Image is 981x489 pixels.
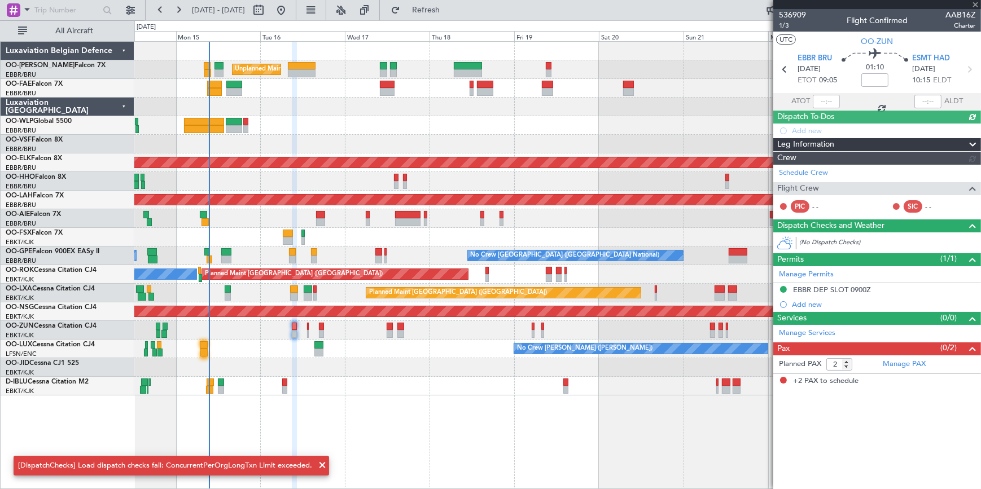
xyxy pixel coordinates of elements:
a: EBKT/KJK [6,331,34,340]
a: Manage Permits [779,269,834,280]
a: EBBR/BRU [6,257,36,265]
span: OO-WLP [6,118,33,125]
span: [DATE] [798,64,821,75]
span: 09:05 [820,75,838,86]
span: 1/3 [779,21,806,30]
button: All Aircraft [12,22,122,40]
a: Manage Services [779,328,835,339]
a: EBKT/KJK [6,294,34,302]
div: Sat 20 [599,31,684,41]
span: OO-VSF [6,136,32,143]
div: Add new [792,299,975,309]
div: No Crew [PERSON_NAME] ([PERSON_NAME]) [517,340,652,357]
span: (0/2) [940,342,957,354]
span: OO-ZUN [861,36,894,47]
a: OO-LXACessna Citation CJ4 [6,285,95,292]
input: Trip Number [34,2,99,19]
span: Refresh [402,6,450,14]
a: EBKT/KJK [6,312,34,321]
div: Sun 21 [684,31,768,41]
span: OO-ROK [6,267,34,274]
span: All Aircraft [29,27,119,35]
span: ATOT [791,96,810,107]
a: OO-LAHFalcon 7X [6,192,64,199]
span: OO-FSX [6,230,32,236]
span: (0/0) [940,312,957,324]
span: AAB16Z [945,9,975,21]
span: Pax [777,342,790,355]
a: EBKT/KJK [6,238,34,246]
a: OO-[PERSON_NAME]Falcon 7X [6,62,106,69]
button: UTC [776,34,796,45]
span: ALDT [944,96,963,107]
div: Wed 17 [345,31,430,41]
button: Refresh [386,1,453,19]
div: Mon 22 [768,31,853,41]
span: Charter [945,21,975,30]
a: EBBR/BRU [6,201,36,209]
a: EBBR/BRU [6,89,36,98]
span: 536909 [779,9,806,21]
a: EBKT/KJK [6,387,34,395]
span: Leg Information [777,138,834,151]
span: OO-GPE [6,248,32,255]
span: +2 PAX to schedule [793,376,859,387]
span: OO-ZUN [6,323,34,329]
a: OO-HHOFalcon 8X [6,174,66,180]
div: (No Dispatch Checks) [799,238,981,250]
div: Thu 18 [430,31,514,41]
div: [DATE] [137,23,156,32]
span: 01:10 [866,62,884,73]
div: Planned Maint [GEOGRAPHIC_DATA] ([GEOGRAPHIC_DATA]) [205,266,383,283]
a: OO-ZUNCessna Citation CJ4 [6,323,97,329]
a: OO-NSGCessna Citation CJ4 [6,304,97,311]
a: EBBR/BRU [6,164,36,172]
a: OO-ROKCessna Citation CJ4 [6,267,97,274]
span: D-IBLU [6,378,28,385]
span: OO-LXA [6,285,32,292]
span: OO-LUX [6,341,32,348]
div: [DispatchChecks] Load dispatch checks fail: ConcurrentPerOrgLongTxn Limit exceeded. [18,460,312,472]
span: [DATE] - [DATE] [192,5,245,15]
a: EBKT/KJK [6,275,34,284]
span: ELDT [933,75,951,86]
a: OO-JIDCessna CJ1 525 [6,360,79,367]
div: Unplanned Maint [GEOGRAPHIC_DATA] ([GEOGRAPHIC_DATA] National) [235,61,448,78]
div: Mon 15 [176,31,261,41]
a: OO-LUXCessna Citation CJ4 [6,341,95,348]
a: OO-VSFFalcon 8X [6,136,63,143]
a: OO-FSXFalcon 7X [6,230,63,236]
span: (1/1) [940,253,957,265]
span: OO-[PERSON_NAME] [6,62,75,69]
span: OO-JID [6,360,29,367]
span: OO-AIE [6,211,30,218]
a: EBKT/KJK [6,368,34,377]
div: No Crew [GEOGRAPHIC_DATA] ([GEOGRAPHIC_DATA] National) [471,247,660,264]
span: OO-LAH [6,192,33,199]
span: Permits [777,253,804,266]
span: OO-HHO [6,174,35,180]
a: OO-AIEFalcon 7X [6,211,61,218]
div: Flight Confirmed [847,15,908,27]
a: EBBR/BRU [6,219,36,228]
span: Dispatch Checks and Weather [777,219,884,232]
a: EBBR/BRU [6,145,36,153]
span: Services [777,312,807,325]
a: EBBR/BRU [6,126,36,135]
div: Tue 16 [260,31,345,41]
div: Fri 19 [514,31,599,41]
a: OO-FAEFalcon 7X [6,81,63,87]
a: OO-ELKFalcon 8X [6,155,62,162]
a: EBBR/BRU [6,182,36,191]
div: EBBR DEP SLOT 0900Z [793,285,871,294]
a: Manage PAX [883,359,926,370]
a: OO-GPEFalcon 900EX EASy II [6,248,99,255]
a: LFSN/ENC [6,350,37,358]
span: 10:15 [912,75,930,86]
span: ETOT [798,75,817,86]
div: Planned Maint [GEOGRAPHIC_DATA] ([GEOGRAPHIC_DATA]) [369,284,547,301]
a: OO-WLPGlobal 5500 [6,118,72,125]
span: OO-FAE [6,81,32,87]
a: EBBR/BRU [6,71,36,79]
span: ESMT HAD [912,53,950,64]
